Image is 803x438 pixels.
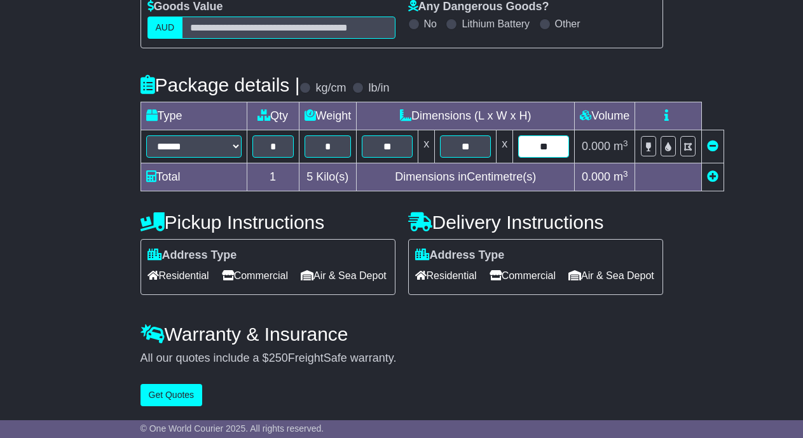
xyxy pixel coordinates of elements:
label: AUD [148,17,183,39]
h4: Delivery Instructions [408,212,663,233]
span: m [614,140,628,153]
span: Air & Sea Depot [301,266,387,285]
label: No [424,18,437,30]
h4: Package details | [141,74,300,95]
div: All our quotes include a $ FreightSafe warranty. [141,352,663,366]
a: Add new item [707,170,718,183]
label: kg/cm [315,81,346,95]
span: Air & Sea Depot [568,266,654,285]
h4: Pickup Instructions [141,212,395,233]
h4: Warranty & Insurance [141,324,663,345]
td: Kilo(s) [299,163,357,191]
td: x [418,130,435,163]
td: 1 [247,163,299,191]
label: Address Type [148,249,237,263]
a: Remove this item [707,140,718,153]
td: Type [141,102,247,130]
sup: 3 [623,169,628,179]
label: Lithium Battery [462,18,530,30]
label: lb/in [368,81,389,95]
span: Commercial [222,266,288,285]
button: Get Quotes [141,384,203,406]
label: Address Type [415,249,505,263]
span: © One World Courier 2025. All rights reserved. [141,423,324,434]
td: Qty [247,102,299,130]
span: Residential [415,266,477,285]
td: Dimensions in Centimetre(s) [357,163,575,191]
span: 5 [306,170,313,183]
span: Commercial [490,266,556,285]
span: 0.000 [582,140,610,153]
span: 0.000 [582,170,610,183]
label: Other [555,18,580,30]
td: Weight [299,102,357,130]
sup: 3 [623,139,628,148]
td: Dimensions (L x W x H) [357,102,575,130]
span: Residential [148,266,209,285]
td: x [497,130,513,163]
td: Total [141,163,247,191]
span: 250 [269,352,288,364]
td: Volume [575,102,635,130]
span: m [614,170,628,183]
